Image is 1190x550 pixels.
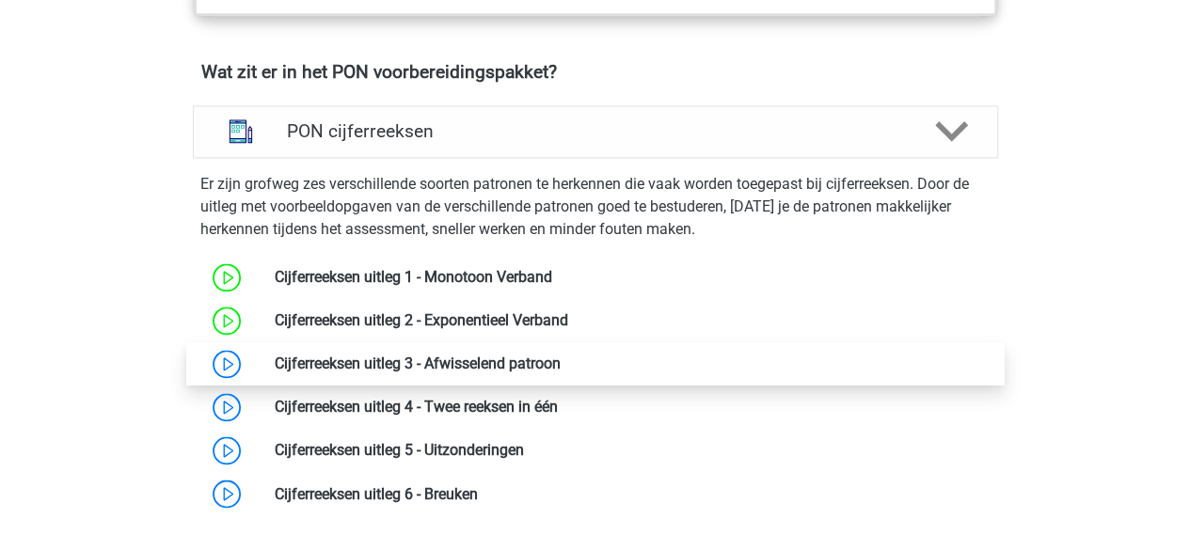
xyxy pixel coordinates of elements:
[200,173,991,241] p: Er zijn grofweg zes verschillende soorten patronen te herkennen die vaak worden toegepast bij cij...
[261,396,997,418] div: Cijferreeksen uitleg 4 - Twee reeksen in één
[261,266,997,289] div: Cijferreeksen uitleg 1 - Monotoon Verband
[261,353,997,375] div: Cijferreeksen uitleg 3 - Afwisselend patroon
[216,106,265,155] img: cijferreeksen
[261,439,997,462] div: Cijferreeksen uitleg 5 - Uitzonderingen
[261,309,997,332] div: Cijferreeksen uitleg 2 - Exponentieel Verband
[201,61,990,83] h4: Wat zit er in het PON voorbereidingspakket?
[185,105,1006,158] a: cijferreeksen PON cijferreeksen
[261,482,997,505] div: Cijferreeksen uitleg 6 - Breuken
[287,120,903,142] h4: PON cijferreeksen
